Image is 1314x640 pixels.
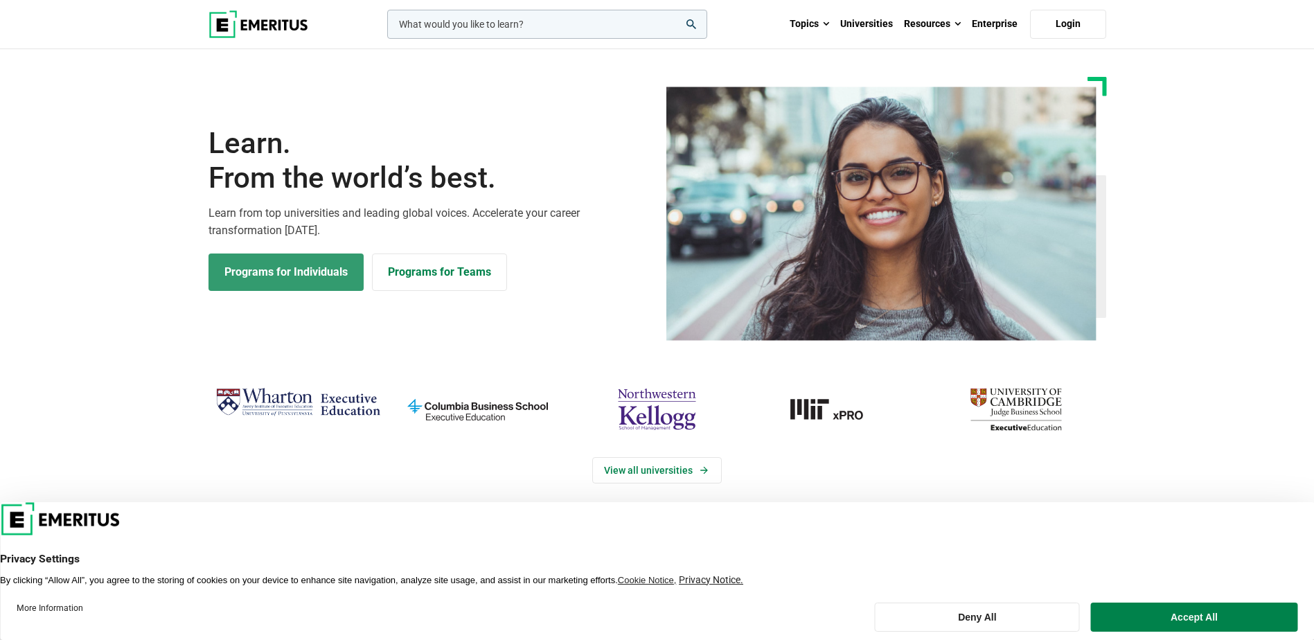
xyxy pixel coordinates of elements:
a: Login [1030,10,1106,39]
input: woocommerce-product-search-field-0 [387,10,707,39]
img: MIT xPRO [754,382,919,436]
a: Explore Programs [208,254,364,291]
img: Learn from the world's best [666,87,1097,341]
h1: Learn. [208,126,649,196]
span: From the world’s best. [208,161,649,195]
p: Learn from top universities and leading global voices. Accelerate your career transformation [DATE]. [208,204,649,240]
img: Wharton Executive Education [215,382,381,423]
img: cambridge-judge-business-school [933,382,1099,436]
a: View Universities [592,457,722,483]
img: northwestern-kellogg [574,382,740,436]
a: Explore for Business [372,254,507,291]
a: MIT-xPRO [754,382,919,436]
img: columbia-business-school [395,382,560,436]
